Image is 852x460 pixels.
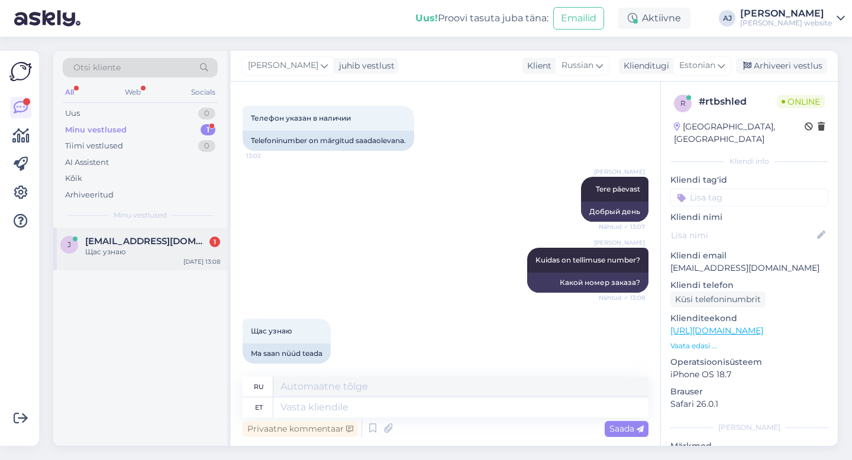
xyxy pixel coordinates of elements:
span: Online [777,95,825,108]
span: [PERSON_NAME] [594,238,645,247]
div: 1 [209,237,220,247]
div: [GEOGRAPHIC_DATA], [GEOGRAPHIC_DATA] [674,121,805,145]
div: AI Assistent [65,157,109,169]
span: Estonian [679,59,715,72]
div: Tiimi vestlused [65,140,123,152]
div: Добрый день [581,202,648,222]
span: r [680,99,686,108]
div: Какой номер заказа? [527,273,648,293]
div: Kliendi info [670,156,828,167]
div: Uus [65,108,80,119]
div: AJ [719,10,735,27]
div: Küsi telefoninumbrit [670,291,766,307]
p: Operatsioonisüsteem [670,356,828,368]
span: Tere päevast [596,184,640,193]
p: Märkmed [670,440,828,452]
span: Kuidas on tellimuse number? [535,255,640,264]
span: Saada [609,423,644,434]
div: [PERSON_NAME] [670,422,828,433]
div: Web [122,85,143,100]
span: [PERSON_NAME] [248,59,318,72]
p: Safari 26.0.1 [670,398,828,410]
span: Russian [561,59,593,72]
b: Uus! [415,12,438,24]
span: Otsi kliente [73,61,121,74]
div: ru [254,377,264,397]
input: Lisa tag [670,189,828,206]
p: Kliendi telefon [670,279,828,291]
div: Arhiveeritud [65,189,114,201]
div: 1 [201,124,215,136]
a: [PERSON_NAME][PERSON_NAME] website [740,9,845,28]
div: Щас узнаю [85,247,220,257]
div: Klient [522,60,551,72]
p: Vaata edasi ... [670,341,828,351]
div: Klienditugi [619,60,669,72]
p: Klienditeekond [670,312,828,325]
div: Arhiveeri vestlus [736,58,827,74]
p: [EMAIL_ADDRESS][DOMAIN_NAME] [670,262,828,274]
div: Privaatne kommentaar [243,421,358,437]
div: juhib vestlust [334,60,395,72]
input: Lisa nimi [671,229,815,242]
div: [PERSON_NAME] [740,9,832,18]
span: Телефон указан в наличии [251,114,351,122]
div: Socials [189,85,218,100]
span: Щас узнаю [251,326,292,335]
span: Nähtud ✓ 13:07 [599,222,645,231]
p: Kliendi tag'id [670,174,828,186]
span: [PERSON_NAME] [594,167,645,176]
span: jsergejenkova@mail.ru [85,236,208,247]
p: Kliendi nimi [670,211,828,223]
span: j [67,240,71,249]
span: Nähtud ✓ 13:08 [599,293,645,302]
div: [DATE] 13:08 [183,257,220,266]
div: 0 [198,140,215,152]
div: [PERSON_NAME] website [740,18,832,28]
div: # rtbshled [699,95,777,109]
p: Kliendi email [670,250,828,262]
span: 13:02 [246,151,291,160]
div: Kõik [65,173,82,184]
div: All [63,85,76,100]
div: 0 [198,108,215,119]
div: et [255,397,263,417]
a: [URL][DOMAIN_NAME] [670,325,763,336]
p: Brauser [670,386,828,398]
div: Ma saan nüüd teada [243,344,331,364]
span: Minu vestlused [114,210,167,221]
div: Aktiivne [618,8,690,29]
button: Emailid [553,7,604,30]
div: Minu vestlused [65,124,127,136]
div: Proovi tasuta juba täna: [415,11,548,25]
div: Telefoninumber on märgitud saadaolevana. [243,131,414,151]
span: 13:08 [246,364,291,373]
p: iPhone OS 18.7 [670,368,828,381]
img: Askly Logo [9,60,32,83]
